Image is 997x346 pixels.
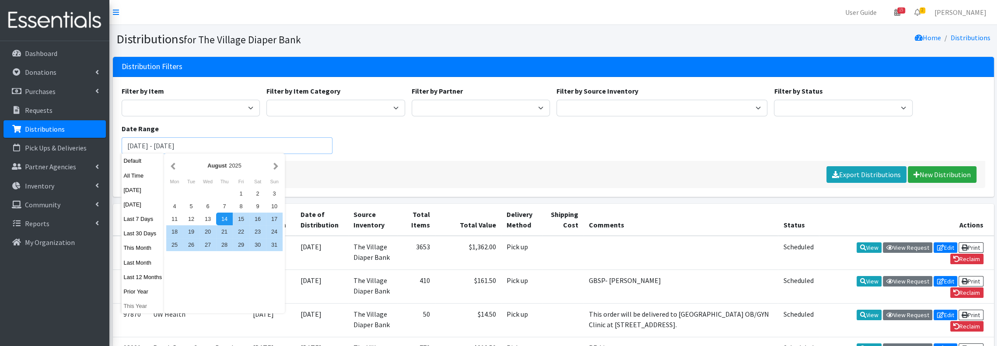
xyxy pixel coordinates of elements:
[122,241,164,254] button: This Month
[857,242,882,253] a: View
[501,204,542,236] th: Delivery Method
[25,200,60,209] p: Community
[216,176,233,187] div: Thursday
[113,269,148,303] td: 98019
[183,213,199,225] div: 12
[122,62,182,71] h3: Distribution Filters
[233,238,249,251] div: 29
[959,310,983,320] a: Print
[183,200,199,213] div: 5
[826,166,906,183] a: Export Distributions
[435,304,501,337] td: $14.50
[348,236,397,270] td: The Village Diaper Bank
[348,204,397,236] th: Source Inventory
[397,236,435,270] td: 3653
[122,123,159,134] label: Date Range
[113,304,148,337] td: 97870
[501,304,542,337] td: Pick up
[113,204,148,236] th: ID
[122,86,164,96] label: Filter by Item
[3,63,106,81] a: Donations
[122,256,164,269] button: Last Month
[3,215,106,232] a: Reports
[3,139,106,157] a: Pick Ups & Deliveries
[166,176,183,187] div: Monday
[501,269,542,303] td: Pick up
[295,269,349,303] td: [DATE]
[113,236,148,270] td: 98082
[778,304,819,337] td: Scheduled
[908,166,976,183] a: New Distribution
[951,33,990,42] a: Distributions
[584,304,778,337] td: This order will be delivered to [GEOGRAPHIC_DATA] OB/GYN Clinic at [STREET_ADDRESS].
[3,83,106,100] a: Purchases
[25,68,56,77] p: Donations
[950,287,983,298] a: Reclaim
[25,49,57,58] p: Dashboard
[501,236,542,270] td: Pick up
[122,300,164,312] button: This Year
[934,310,957,320] a: Edit
[397,304,435,337] td: 50
[934,276,957,287] a: Edit
[25,219,49,228] p: Reports
[199,225,216,238] div: 20
[266,176,283,187] div: Sunday
[897,7,905,14] span: 15
[25,238,75,247] p: My Organization
[883,310,932,320] a: View Request
[295,304,349,337] td: [DATE]
[122,137,332,154] input: January 1, 2011 - December 31, 2011
[229,162,241,169] span: 2025
[3,120,106,138] a: Distributions
[122,184,164,196] button: [DATE]
[3,196,106,213] a: Community
[3,177,106,195] a: Inventory
[3,158,106,175] a: Partner Agencies
[184,33,301,46] small: for The Village Diaper Bank
[166,238,183,251] div: 25
[3,6,106,35] img: HumanEssentials
[907,3,927,21] a: 2
[216,225,233,238] div: 21
[199,200,216,213] div: 6
[3,101,106,119] a: Requests
[584,204,778,236] th: Comments
[295,236,349,270] td: [DATE]
[233,200,249,213] div: 8
[857,276,882,287] a: View
[122,169,164,182] button: All Time
[216,200,233,213] div: 7
[249,213,266,225] div: 16
[249,200,266,213] div: 9
[266,187,283,200] div: 3
[233,187,249,200] div: 1
[927,3,994,21] a: [PERSON_NAME]
[435,204,501,236] th: Total Value
[915,33,941,42] a: Home
[584,269,778,303] td: GBSP- [PERSON_NAME]
[183,238,199,251] div: 26
[216,213,233,225] div: 14
[435,269,501,303] td: $161.50
[199,176,216,187] div: Wednesday
[266,238,283,251] div: 31
[166,225,183,238] div: 18
[207,162,227,169] strong: August
[266,86,340,96] label: Filter by Item Category
[950,321,983,332] a: Reclaim
[199,213,216,225] div: 13
[183,176,199,187] div: Tuesday
[25,106,52,115] p: Requests
[412,86,463,96] label: Filter by Partner
[435,236,501,270] td: $1,362.00
[116,31,550,47] h1: Distributions
[295,204,349,236] th: Date of Distribution
[25,125,65,133] p: Distributions
[148,304,248,337] td: UW Health
[166,200,183,213] div: 4
[819,204,994,236] th: Actions
[397,269,435,303] td: 410
[3,45,106,62] a: Dashboard
[883,276,932,287] a: View Request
